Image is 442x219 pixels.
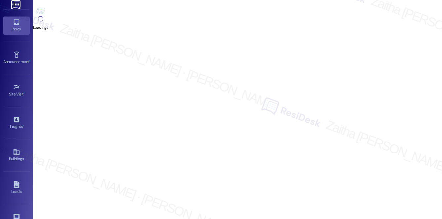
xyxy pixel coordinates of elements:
a: Leads [3,179,30,197]
a: Inbox [3,17,30,34]
a: Site Visit • [3,82,30,99]
div: Loading... [33,24,48,31]
span: • [23,123,24,128]
a: Insights • [3,114,30,132]
a: Buildings [3,146,30,164]
span: • [24,91,25,95]
span: • [29,58,30,63]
